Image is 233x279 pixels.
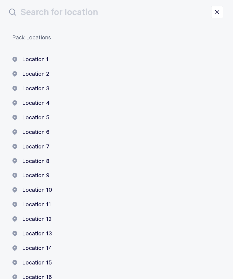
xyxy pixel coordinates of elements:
[7,5,211,19] input: Search for location
[12,85,49,92] button: Location 3
[12,244,52,252] button: Location 14
[211,6,223,18] button: close drawer
[12,158,49,165] button: Location 8
[12,259,52,266] button: Location 15
[12,172,49,179] button: Location 9
[12,99,50,107] button: Location 4
[12,201,51,208] button: Location 11
[12,215,52,223] button: Location 12
[12,56,49,63] button: Location 1
[12,143,49,150] button: Location 7
[12,128,49,136] button: Location 6
[12,186,52,194] button: Location 10
[12,34,221,41] div: Pack Locations
[12,70,49,78] button: Location 2
[12,114,49,121] button: Location 5
[12,230,52,237] button: Location 13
